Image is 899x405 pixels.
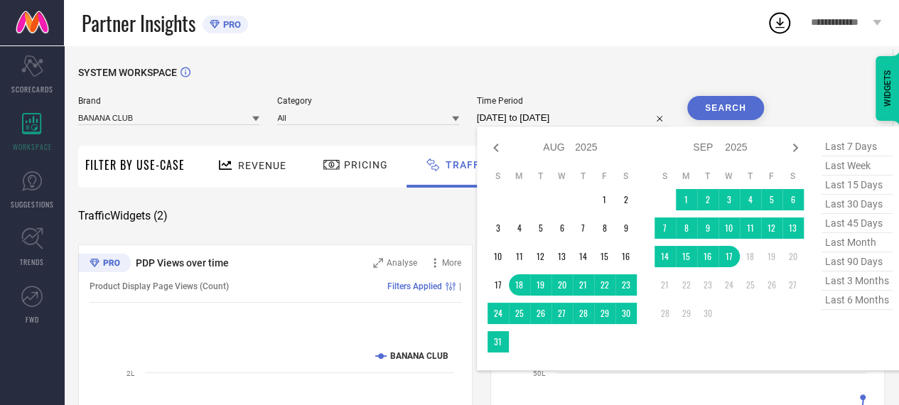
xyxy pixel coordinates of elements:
text: 2L [126,369,135,377]
th: Sunday [655,171,676,182]
td: Tue Aug 05 2025 [530,217,551,239]
th: Wednesday [718,171,740,182]
td: Sat Sep 20 2025 [782,246,804,267]
td: Wed Sep 03 2025 [718,189,740,210]
span: Category [277,96,458,106]
span: last 15 days [822,175,893,195]
td: Mon Sep 01 2025 [676,189,697,210]
td: Thu Sep 18 2025 [740,246,761,267]
span: FWD [26,314,39,325]
td: Tue Sep 09 2025 [697,217,718,239]
td: Sat Aug 30 2025 [615,303,637,324]
span: PRO [220,19,241,30]
td: Thu Aug 28 2025 [573,303,594,324]
span: Brand [78,96,259,106]
td: Sun Aug 03 2025 [488,217,509,239]
td: Mon Aug 11 2025 [509,246,530,267]
td: Fri Sep 19 2025 [761,246,782,267]
span: | [459,281,461,291]
th: Thursday [740,171,761,182]
td: Thu Sep 25 2025 [740,274,761,296]
td: Fri Aug 15 2025 [594,246,615,267]
svg: Zoom [373,258,383,268]
div: Open download list [767,10,792,36]
td: Fri Aug 08 2025 [594,217,615,239]
td: Fri Aug 01 2025 [594,189,615,210]
span: last 6 months [822,291,893,310]
span: SUGGESTIONS [11,199,54,210]
td: Sat Sep 06 2025 [782,189,804,210]
td: Sat Aug 23 2025 [615,274,637,296]
th: Monday [676,171,697,182]
td: Wed Aug 06 2025 [551,217,573,239]
span: Time Period [477,96,669,106]
td: Sat Aug 09 2025 [615,217,637,239]
td: Tue Sep 23 2025 [697,274,718,296]
td: Wed Sep 10 2025 [718,217,740,239]
td: Thu Sep 11 2025 [740,217,761,239]
span: More [442,258,461,268]
td: Sun Sep 21 2025 [655,274,676,296]
th: Friday [761,171,782,182]
span: Partner Insights [82,9,195,38]
th: Monday [509,171,530,182]
span: SCORECARDS [11,84,53,94]
th: Friday [594,171,615,182]
span: Analyse [387,258,417,268]
span: last month [822,233,893,252]
td: Mon Sep 15 2025 [676,246,697,267]
td: Tue Sep 30 2025 [697,303,718,324]
td: Fri Sep 26 2025 [761,274,782,296]
td: Sun Aug 17 2025 [488,274,509,296]
td: Wed Sep 17 2025 [718,246,740,267]
button: Search [687,96,764,120]
div: Previous month [488,139,505,156]
th: Wednesday [551,171,573,182]
td: Wed Aug 20 2025 [551,274,573,296]
td: Sun Aug 10 2025 [488,246,509,267]
td: Sat Sep 13 2025 [782,217,804,239]
td: Tue Aug 19 2025 [530,274,551,296]
span: WORKSPACE [13,141,52,152]
td: Tue Sep 02 2025 [697,189,718,210]
td: Fri Aug 22 2025 [594,274,615,296]
span: last 45 days [822,214,893,233]
td: Mon Sep 22 2025 [676,274,697,296]
span: Traffic Widgets ( 2 ) [78,209,168,223]
th: Thursday [573,171,594,182]
td: Sun Sep 14 2025 [655,246,676,267]
td: Thu Aug 14 2025 [573,246,594,267]
td: Sun Aug 31 2025 [488,331,509,352]
td: Tue Sep 16 2025 [697,246,718,267]
span: PDP Views over time [136,257,229,269]
td: Sun Sep 28 2025 [655,303,676,324]
td: Mon Sep 29 2025 [676,303,697,324]
span: Filters Applied [387,281,442,291]
td: Sat Sep 27 2025 [782,274,804,296]
td: Tue Aug 26 2025 [530,303,551,324]
div: Premium [78,254,131,275]
th: Tuesday [697,171,718,182]
text: 50L [533,369,546,377]
th: Saturday [782,171,804,182]
span: last 3 months [822,271,893,291]
span: SYSTEM WORKSPACE [78,67,177,78]
td: Thu Sep 04 2025 [740,189,761,210]
td: Wed Aug 13 2025 [551,246,573,267]
span: TRENDS [20,256,44,267]
td: Mon Aug 25 2025 [509,303,530,324]
span: Revenue [238,160,286,171]
span: Pricing [344,159,388,171]
span: last week [822,156,893,175]
td: Sat Aug 16 2025 [615,246,637,267]
span: Traffic [446,159,490,171]
input: Select time period [477,109,669,126]
span: Product Display Page Views (Count) [90,281,229,291]
text: BANANA CLUB [390,351,448,361]
td: Sun Aug 24 2025 [488,303,509,324]
td: Tue Aug 12 2025 [530,246,551,267]
th: Tuesday [530,171,551,182]
td: Mon Aug 04 2025 [509,217,530,239]
span: Filter By Use-Case [85,156,185,173]
td: Fri Sep 12 2025 [761,217,782,239]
